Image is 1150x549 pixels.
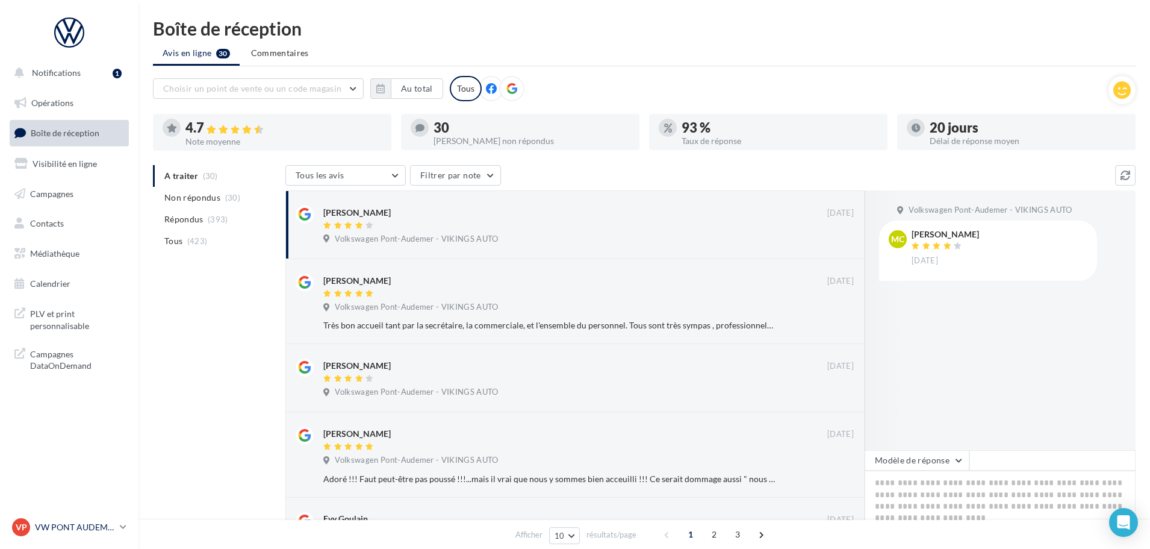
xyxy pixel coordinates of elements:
a: Contacts [7,211,131,236]
button: Au total [370,78,443,99]
div: Taux de réponse [682,137,878,145]
div: [PERSON_NAME] [323,428,391,440]
span: Choisir un point de vente ou un code magasin [163,83,341,93]
span: résultats/page [586,529,636,541]
div: Boîte de réception [153,19,1136,37]
span: Visibilité en ligne [33,158,97,169]
span: (30) [225,193,240,202]
span: [DATE] [827,276,854,287]
span: [DATE] [827,361,854,372]
div: 20 jours [930,121,1126,134]
button: Filtrer par note [410,165,501,186]
span: Contacts [30,218,64,228]
span: [DATE] [827,429,854,440]
span: 10 [555,531,565,541]
button: Choisir un point de vente ou un code magasin [153,78,364,99]
span: Volkswagen Pont-Audemer - VIKINGS AUTO [335,234,498,245]
span: MC [891,233,904,245]
span: Boîte de réception [31,128,99,138]
div: 4.7 [185,121,382,135]
span: Répondus [164,213,204,225]
div: [PERSON_NAME] [323,360,391,372]
div: 30 [434,121,630,134]
a: Opérations [7,90,131,116]
div: Tous [450,76,482,101]
span: Tous [164,235,182,247]
span: Volkswagen Pont-Audemer - VIKINGS AUTO [335,302,498,313]
a: Médiathèque [7,241,131,266]
span: Campagnes [30,188,73,198]
button: 10 [549,527,580,544]
div: 93 % [682,121,878,134]
div: Evy Goulain [323,513,368,525]
span: Notifications [32,67,81,78]
div: [PERSON_NAME] [323,275,391,287]
span: Tous les avis [296,170,344,180]
div: Très bon accueil tant par la secrétaire, la commerciale, et l'ensemble du personnel. Tous sont tr... [323,319,775,331]
button: Au total [391,78,443,99]
span: (423) [187,236,208,246]
a: Calendrier [7,271,131,296]
div: [PERSON_NAME] [912,230,979,239]
div: Open Intercom Messenger [1109,508,1138,537]
span: Campagnes DataOnDemand [30,346,124,372]
span: Médiathèque [30,248,79,259]
div: [PERSON_NAME] non répondus [434,137,630,145]
a: Campagnes [7,181,131,207]
button: Tous les avis [285,165,406,186]
span: VP [16,521,27,533]
span: 3 [728,525,747,544]
span: [DATE] [912,256,938,266]
span: 1 [681,525,700,544]
span: Opérations [31,98,73,108]
span: Volkswagen Pont-Audemer - VIKINGS AUTO [335,455,498,466]
div: Note moyenne [185,137,382,146]
span: (393) [208,215,228,224]
button: Modèle de réponse [865,450,969,471]
span: Volkswagen Pont-Audemer - VIKINGS AUTO [335,387,498,398]
span: PLV et print personnalisable [30,306,124,331]
span: [DATE] [827,515,854,525]
span: Volkswagen Pont-Audemer - VIKINGS AUTO [909,205,1072,216]
div: Adoré !!! Faut peut-être pas poussé !!!...mais il vrai que nous y sommes bien acceuilli !!! Ce se... [323,473,775,485]
span: Afficher [515,529,542,541]
a: Boîte de réception [7,120,131,146]
div: [PERSON_NAME] [323,207,391,219]
span: [DATE] [827,208,854,219]
a: Campagnes DataOnDemand [7,341,131,377]
a: PLV et print personnalisable [7,301,131,336]
span: Calendrier [30,278,70,289]
p: VW PONT AUDEMER [35,521,115,533]
div: Délai de réponse moyen [930,137,1126,145]
button: Notifications 1 [7,60,126,86]
span: Non répondus [164,192,220,204]
a: Visibilité en ligne [7,151,131,177]
span: Commentaires [251,48,309,58]
div: 1 [113,69,122,78]
span: 2 [704,525,724,544]
a: VP VW PONT AUDEMER [10,516,129,539]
